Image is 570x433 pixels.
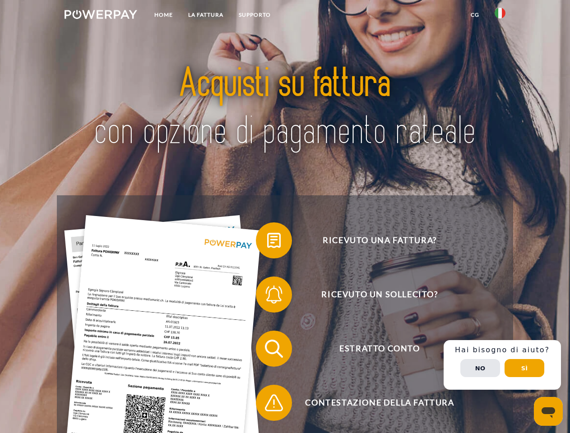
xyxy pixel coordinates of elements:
img: qb_warning.svg [263,392,285,414]
span: Ricevuto un sollecito? [269,276,490,313]
h3: Hai bisogno di aiuto? [449,345,556,355]
img: qb_bill.svg [263,229,285,252]
button: Ricevuto un sollecito? [256,276,491,313]
span: Contestazione della fattura [269,385,490,421]
button: Ricevuto una fattura? [256,222,491,258]
a: Home [147,7,181,23]
img: title-powerpay_it.svg [86,43,484,173]
img: logo-powerpay-white.svg [65,10,137,19]
img: qb_search.svg [263,337,285,360]
a: CG [463,7,487,23]
button: Sì [505,359,544,377]
img: qb_bell.svg [263,283,285,306]
div: Schnellhilfe [444,340,561,390]
button: No [460,359,500,377]
span: Ricevuto una fattura? [269,222,490,258]
a: Supporto [231,7,278,23]
button: Contestazione della fattura [256,385,491,421]
a: LA FATTURA [181,7,231,23]
iframe: Pulsante per aprire la finestra di messaggistica [534,397,563,426]
img: it [495,8,505,18]
span: Estratto conto [269,331,490,367]
button: Estratto conto [256,331,491,367]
